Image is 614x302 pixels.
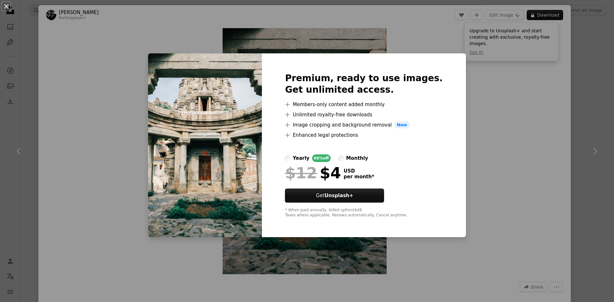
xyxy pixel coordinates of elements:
[285,131,443,139] li: Enhanced legal protections
[394,121,410,129] span: New
[285,208,443,218] div: * When paid annually, billed upfront $48 Taxes where applicable. Renews automatically. Cancel any...
[285,111,443,119] li: Unlimited royalty-free downloads
[148,53,262,237] img: premium_photo-1691031429427-97978a028467
[285,156,290,161] input: yearly66%off
[346,154,368,162] div: monthly
[338,156,343,161] input: monthly
[285,121,443,129] li: Image cropping and background removal
[285,73,443,96] h2: Premium, ready to use images. Get unlimited access.
[293,154,309,162] div: yearly
[325,193,353,198] strong: Unsplash+
[343,168,374,174] span: USD
[285,101,443,108] li: Members-only content added monthly
[343,174,374,180] span: per month *
[285,189,384,203] button: GetUnsplash+
[285,165,317,181] span: $12
[312,154,331,162] div: 66% off
[285,165,341,181] div: $4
